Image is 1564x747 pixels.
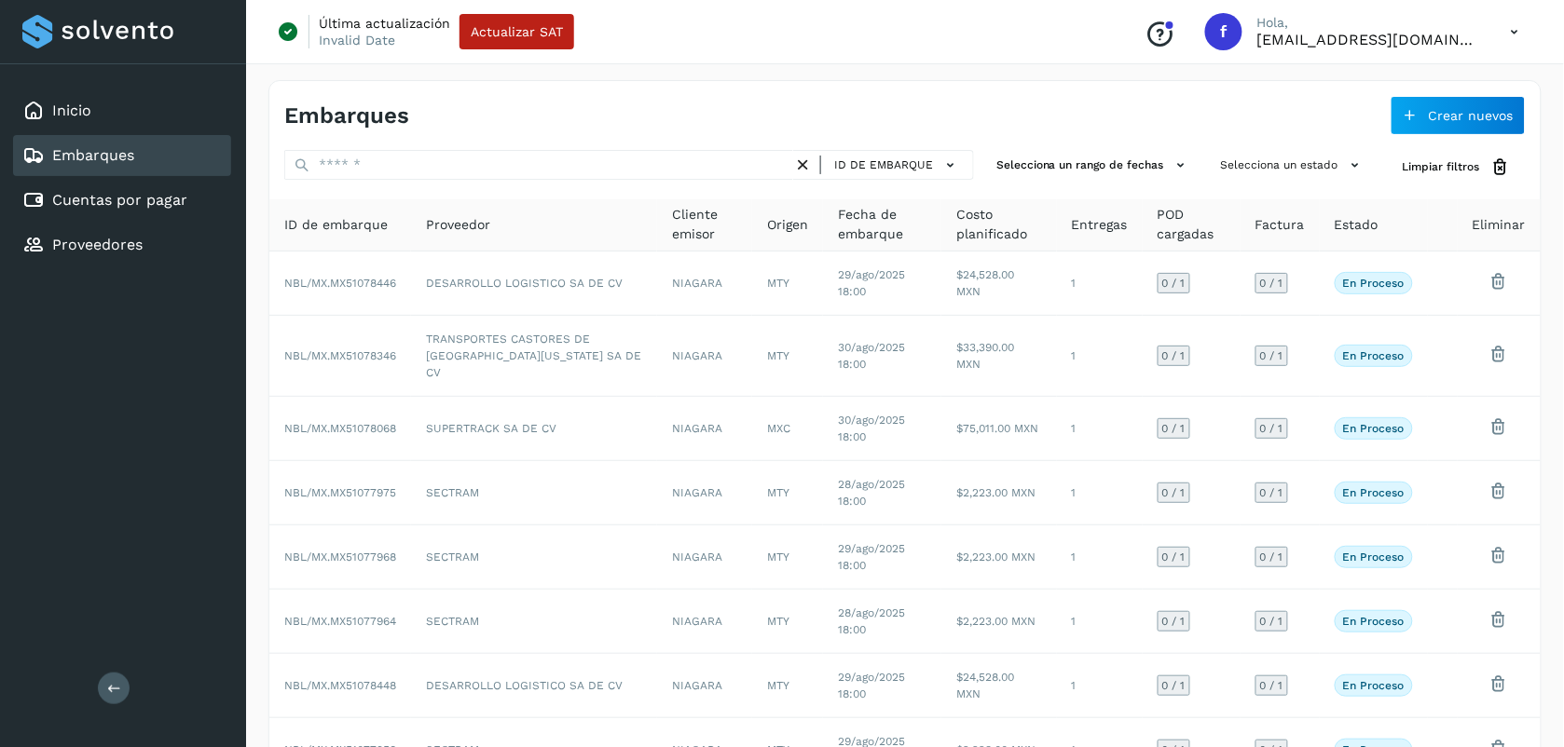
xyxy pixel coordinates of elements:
[1162,680,1186,691] span: 0 / 1
[1343,349,1405,362] p: En proceso
[657,316,752,397] td: NIAGARA
[838,671,905,700] span: 29/ago/2025 18:00
[1057,461,1143,525] td: 1
[13,224,231,265] div: Proveedores
[1162,487,1186,498] span: 0 / 1
[1162,551,1186,563] span: 0 / 1
[284,679,396,692] span: NBL/MX.MX51078448
[1260,680,1283,691] span: 0 / 1
[1057,590,1143,654] td: 1
[838,478,905,508] span: 28/ago/2025 18:00
[460,14,574,49] button: Actualizar SAT
[13,180,231,221] div: Cuentas por pagar
[284,277,396,290] span: NBL/MX.MX51078446
[52,146,134,164] a: Embarques
[411,525,657,590] td: SECTRAM
[13,90,231,131] div: Inicio
[752,654,823,718] td: MTY
[1343,277,1405,290] p: En proceso
[829,152,966,179] button: ID de embarque
[284,422,396,435] span: NBL/MX.MX51078068
[411,590,657,654] td: SECTRAM
[941,525,1057,590] td: $2,223.00 MXN
[284,349,396,362] span: NBL/MX.MX51078346
[1388,150,1526,184] button: Limpiar filtros
[752,590,823,654] td: MTY
[1158,205,1226,244] span: POD cargadas
[1260,350,1283,361] span: 0 / 1
[13,135,231,176] div: Embarques
[1260,551,1283,563] span: 0 / 1
[989,150,1199,181] button: Selecciona un rango de fechas
[1057,251,1143,316] td: 1
[941,590,1057,654] td: $2,223.00 MXN
[657,654,752,718] td: NIAGARA
[941,397,1057,461] td: $75,011.00 MXN
[1057,525,1143,590] td: 1
[1343,615,1405,628] p: En proceso
[657,397,752,461] td: NIAGARA
[1162,423,1186,434] span: 0 / 1
[1403,158,1480,175] span: Limpiar filtros
[426,215,490,235] span: Proveedor
[1260,278,1283,289] span: 0 / 1
[767,215,808,235] span: Origen
[52,102,91,119] a: Inicio
[1260,423,1283,434] span: 0 / 1
[52,191,187,209] a: Cuentas por pagar
[752,525,823,590] td: MTY
[657,590,752,654] td: NIAGARA
[471,25,563,38] span: Actualizar SAT
[1057,316,1143,397] td: 1
[1257,15,1481,31] p: Hola,
[1162,616,1186,627] span: 0 / 1
[1162,350,1186,361] span: 0 / 1
[1343,550,1405,564] p: En proceso
[752,251,823,316] td: MTY
[1257,31,1481,48] p: fepadilla@niagarawater.com
[411,654,657,718] td: DESARROLLO LOGISTICO SA DE CV
[1473,215,1526,235] span: Eliminar
[941,251,1057,316] td: $24,528.00 MXN
[411,397,657,461] td: SUPERTRACK SA DE CV
[672,205,737,244] span: Cliente emisor
[838,205,926,244] span: Fecha de embarque
[284,550,396,564] span: NBL/MX.MX51077968
[657,461,752,525] td: NIAGARA
[1162,278,1186,289] span: 0 / 1
[1429,109,1514,122] span: Crear nuevos
[284,102,409,129] h4: Embarques
[1214,150,1373,181] button: Selecciona un estado
[657,525,752,590] td: NIAGARA
[838,268,905,298] span: 29/ago/2025 18:00
[319,32,395,48] p: Invalid Date
[284,615,396,628] span: NBL/MX.MX51077964
[1260,487,1283,498] span: 0 / 1
[834,156,933,173] span: ID de embarque
[411,461,657,525] td: SECTRAM
[752,316,823,397] td: MTY
[411,251,657,316] td: DESARROLLO LOGISTICO SA DE CV
[941,461,1057,525] td: $2,223.00 MXN
[956,205,1042,244] span: Costo planificado
[838,542,905,572] span: 29/ago/2025 18:00
[1072,215,1128,235] span: Entregas
[1260,616,1283,627] span: 0 / 1
[1335,215,1379,235] span: Estado
[319,15,450,32] p: Última actualización
[1343,422,1405,435] p: En proceso
[1391,96,1526,135] button: Crear nuevos
[838,414,905,443] span: 30/ago/2025 18:00
[284,215,388,235] span: ID de embarque
[752,397,823,461] td: MXC
[1343,486,1405,499] p: En proceso
[941,654,1057,718] td: $24,528.00 MXN
[411,316,657,397] td: TRANSPORTES CASTORES DE [GEOGRAPHIC_DATA][US_STATE] SA DE CV
[838,341,905,371] span: 30/ago/2025 18:00
[1057,654,1143,718] td: 1
[52,236,143,253] a: Proveedores
[284,486,396,499] span: NBL/MX.MX51077975
[1343,679,1405,692] p: En proceso
[941,316,1057,397] td: $33,390.00 MXN
[1057,397,1143,461] td: 1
